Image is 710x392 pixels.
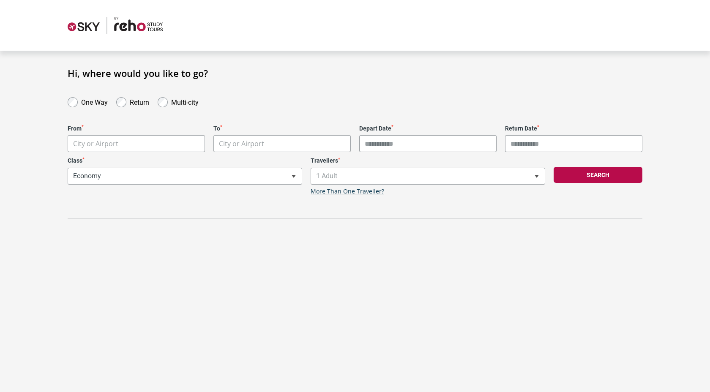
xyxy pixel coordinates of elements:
[68,125,205,132] label: From
[554,167,642,183] button: Search
[68,157,302,164] label: Class
[68,135,205,152] span: City or Airport
[213,135,351,152] span: City or Airport
[68,168,302,184] span: Economy
[81,96,108,106] label: One Way
[171,96,199,106] label: Multi-city
[505,125,642,132] label: Return Date
[213,125,351,132] label: To
[311,168,545,185] span: 1 Adult
[73,139,118,148] span: City or Airport
[68,136,205,152] span: City or Airport
[219,139,264,148] span: City or Airport
[68,68,642,79] h1: Hi, where would you like to go?
[68,168,302,185] span: Economy
[214,136,350,152] span: City or Airport
[311,168,545,184] span: 1 Adult
[311,157,545,164] label: Travellers
[311,188,384,195] a: More Than One Traveller?
[359,125,497,132] label: Depart Date
[130,96,149,106] label: Return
